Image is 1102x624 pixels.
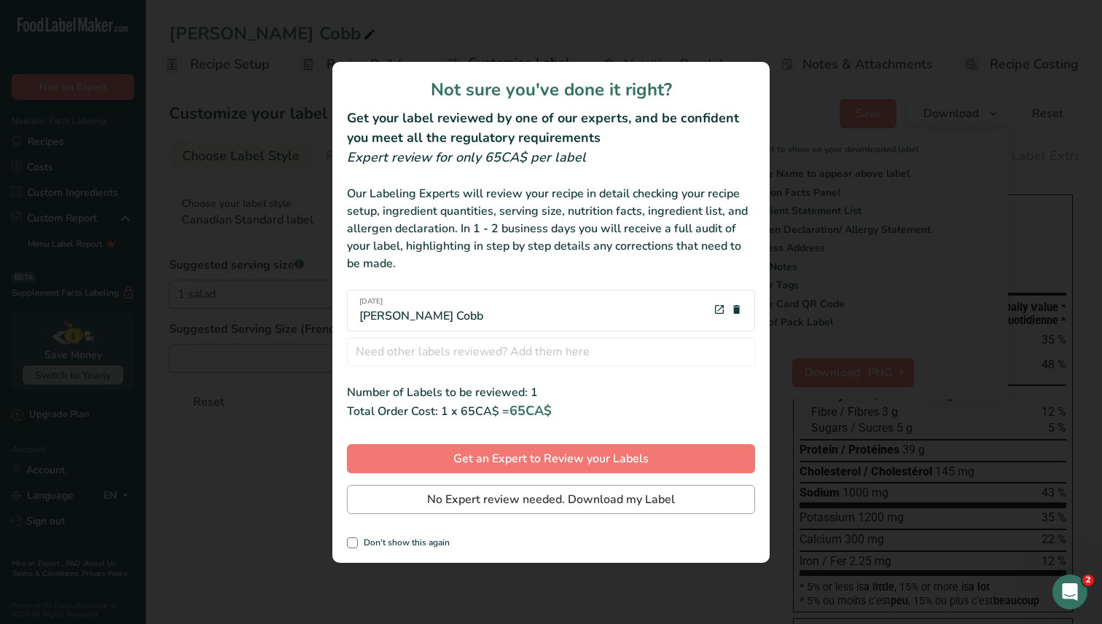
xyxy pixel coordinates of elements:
span: [DATE] [359,296,483,307]
div: Our Labeling Experts will review your recipe in detail checking your recipe setup, ingredient qua... [347,185,755,272]
span: 65CA$ [509,402,552,419]
span: No Expert review needed. Download my Label [427,491,675,508]
h1: Not sure you've done it right? [347,76,755,103]
span: 2 [1082,574,1094,586]
div: [PERSON_NAME] Cobb [359,296,483,325]
div: Expert review for only 65CA$ per label [347,148,755,167]
button: Get an Expert to Review your Labels [347,444,755,473]
div: Total Order Cost: 1 x 65CA$ = [347,401,755,421]
input: Need other labels reviewed? Add them here [347,337,755,366]
button: No Expert review needed. Download my Label [347,485,755,514]
div: Number of Labels to be reviewed: 1 [347,384,755,401]
span: Get an Expert to Review your Labels [453,450,649,467]
iframe: Intercom live chat [1052,574,1087,609]
span: Don't show this again [358,537,450,548]
h2: Get your label reviewed by one of our experts, and be confident you meet all the regulatory requi... [347,108,755,148]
